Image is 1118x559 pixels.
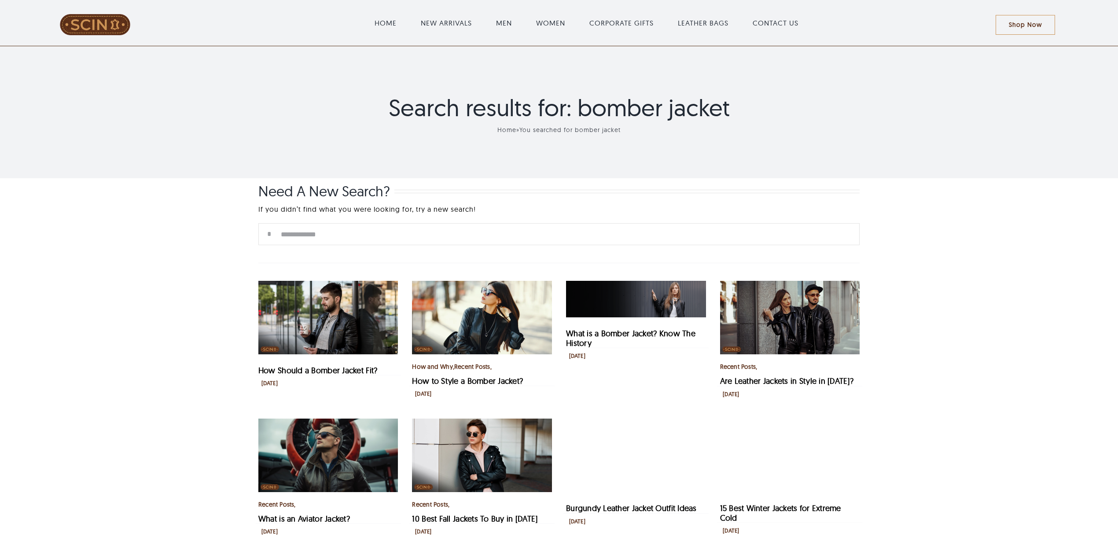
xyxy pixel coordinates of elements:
[720,361,860,372] div: ,
[1009,21,1042,29] span: Shop Now
[258,419,398,492] img: What is an Aviator Jacket?
[421,18,472,28] a: NEW ARRIVALS
[415,528,431,535] div: [DATE]
[412,363,452,371] a: How and Why
[261,380,278,387] div: [DATE]
[415,390,431,397] div: [DATE]
[536,18,565,28] a: WOMEN
[569,353,585,360] div: [DATE]
[258,365,377,375] a: How Should a Bomber Jacket Fit?
[723,527,739,534] div: [DATE]
[566,419,706,428] a: Burgundy Leather Jacket Outfit Ideas
[566,328,695,348] a: What is a Bomber Jacket? Know The History
[258,499,398,510] div: ,
[258,419,398,428] a: What is an Aviator Jacket?
[258,500,294,508] a: Recent Posts
[720,282,860,291] a: Are Leather Jackets in Style in 2025?
[497,126,516,134] a: Home
[258,282,398,291] a: How Should a Bomber Jacket Fit?
[412,281,552,354] img: how-to-style-bomber-jacket
[412,514,537,524] a: 10 Best Fall Jackets To Buy in [DATE]
[566,503,697,513] a: Burgundy Leather Jacket Outfit Ideas
[412,499,552,510] div: ,
[720,376,854,386] a: Are Leather Jackets in Style in [DATE]?
[566,419,706,492] img: burgundy leather jacket outfit ideas
[375,18,397,28] a: HOME
[519,126,621,134] span: You searched for bomber jacket
[720,419,860,492] img: 15 Best Winter Jackets for Extreme Cold
[412,361,552,372] div: , ,
[566,282,706,291] a: What is a Bomber Jacket? Know The History
[258,223,860,245] input: Search...
[723,391,739,398] div: [DATE]
[589,18,654,28] a: CORPORATE GIFTS
[412,282,552,291] a: How to Style a Bomber Jacket?
[177,9,996,37] nav: Main Menu
[753,18,798,28] a: CONTACT US
[496,18,512,28] a: MEN
[497,126,621,134] span: »
[261,528,278,535] div: [DATE]
[412,376,523,386] a: How to Style a Bomber Jacket?
[996,15,1055,35] a: Shop Now
[258,281,398,354] img: how-should-a-bomber-jacket-fit
[258,514,350,524] a: What is an Aviator Jacket?
[720,503,841,523] a: 15 Best Winter Jackets for Extreme Cold
[258,183,390,199] h2: Need a new search?
[454,363,490,371] a: Recent Posts
[258,90,860,125] h1: Search results for: bomber jacket
[412,500,448,508] a: Recent Posts
[412,419,552,428] a: 10 Best Fall Jackets To Buy in 2025
[720,363,756,371] a: Recent Posts
[720,419,860,428] a: 15 Best Winter Jackets for Extreme Cold
[412,419,552,492] img: 10-best-fall-jackets-to-buy-blog-featured-image
[258,223,280,245] input: Search
[258,204,860,214] p: If you didn’t find what you were looking for, try a new search!
[569,518,585,525] div: [DATE]
[720,281,860,354] img: Are Leather Jackets in Style in 2025?
[678,18,728,28] a: LEATHER BAGS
